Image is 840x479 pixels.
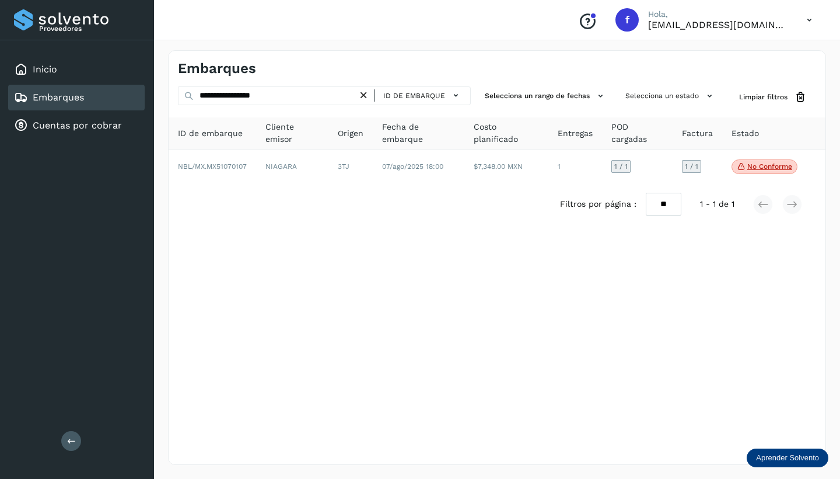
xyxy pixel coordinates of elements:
p: Aprender Solvento [756,453,819,463]
div: Aprender Solvento [747,449,828,467]
span: Costo planificado [474,121,539,145]
p: No conforme [747,162,792,171]
p: factura@grupotevian.com [648,19,788,30]
div: Embarques [8,85,145,110]
span: ID de embarque [178,127,243,140]
td: 1 [548,150,602,184]
a: Inicio [33,64,57,75]
span: 1 / 1 [685,163,698,170]
span: NBL/MX.MX51070107 [178,162,247,171]
h4: Embarques [178,60,256,77]
span: 07/ago/2025 18:00 [382,162,443,171]
button: Limpiar filtros [730,86,816,108]
span: POD cargadas [611,121,663,145]
button: Selecciona un rango de fechas [480,86,611,106]
td: 3TJ [328,150,373,184]
span: 1 / 1 [614,163,628,170]
button: Selecciona un estado [621,86,720,106]
a: Embarques [33,92,84,103]
td: NIAGARA [256,150,328,184]
span: Filtros por página : [560,198,636,210]
button: ID de embarque [380,87,466,104]
span: Limpiar filtros [739,92,787,102]
div: Cuentas por cobrar [8,113,145,138]
span: Cliente emisor [265,121,319,145]
a: Cuentas por cobrar [33,120,122,131]
span: Entregas [558,127,593,140]
td: $7,348.00 MXN [464,150,548,184]
p: Hola, [648,9,788,19]
p: Proveedores [39,25,140,33]
span: Estado [731,127,759,140]
span: Fecha de embarque [382,121,456,145]
span: Origen [338,127,363,140]
span: 1 - 1 de 1 [700,198,734,210]
span: ID de embarque [383,91,445,101]
span: Factura [682,127,713,140]
div: Inicio [8,57,145,82]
